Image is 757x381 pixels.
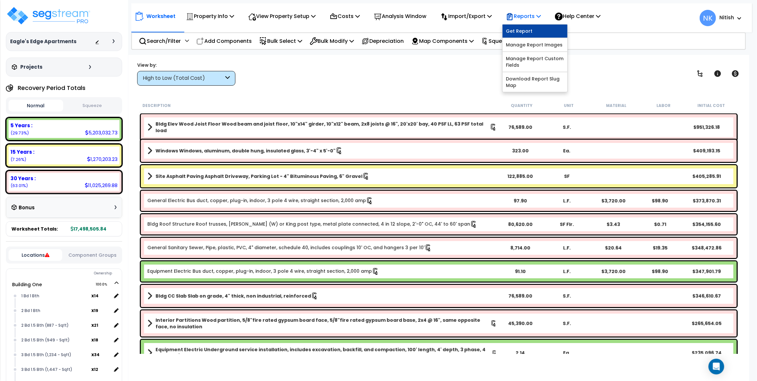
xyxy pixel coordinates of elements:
div: 3 Bd 1.5 Bth (1,447 - Sqft) [20,366,92,373]
p: Help Center [555,12,600,21]
small: Unit [564,103,574,108]
h3: Bonus [19,205,35,211]
p: View Property Setup [248,12,316,21]
span: location multiplier [91,321,111,329]
div: 97.90 [497,198,544,204]
span: Worksheet Totals: [11,226,58,232]
p: Depreciation [361,37,404,45]
span: location multiplier [91,306,111,315]
small: (29.73%) [10,130,29,136]
div: Add Components [193,33,255,49]
div: 76,589.00 [497,124,544,130]
p: Analysis Window [374,12,426,21]
span: location multiplier [91,336,111,344]
button: Squeeze [65,100,120,112]
a: Assembly Title [147,317,497,330]
div: $373,870.31 [683,198,730,204]
a: Individual Item [147,197,373,204]
small: Quantity [511,103,532,108]
b: Bldg Elev Wood Joist Floor Wood beam and joist floor, 10"x14" girder, 10"x12" beam, 2x8 joists @ ... [156,121,490,134]
span: 100.0% [96,281,113,288]
div: $3.43 [590,221,637,228]
b: 17,498,505.84 [71,226,106,232]
div: $409,193.15 [683,147,730,154]
small: 18 [94,338,98,343]
a: Individual Item [147,268,379,275]
div: 3 Bd 1.5 Bth (1,234 - Sqft) [20,351,92,359]
div: Ownership [19,269,122,277]
a: Manage Report Custom Fields [503,52,567,72]
span: location multiplier [91,351,111,359]
b: Equipment Electric Underground service installation, includes excavation, backfill, and compactio... [156,346,492,359]
div: $405,285.91 [683,173,730,180]
div: $20.64 [590,245,637,251]
div: $0.71 [637,221,683,228]
div: Ea. [544,350,590,356]
small: (7.26%) [10,157,26,162]
a: Assembly Title [147,291,497,301]
div: $347,901.79 [683,268,730,275]
a: Manage Report Images [503,38,567,51]
p: Import/Export [440,12,492,21]
div: S.F. [544,293,590,299]
small: (63.01%) [10,183,28,188]
div: $354,155.60 [683,221,730,228]
div: 2.14 [497,350,544,356]
p: Property Info [186,12,234,21]
div: 1,270,203.23 [87,156,118,163]
p: Reports [506,12,541,21]
p: Bulk Select [259,37,302,45]
div: L.F. [544,198,590,204]
div: 2 Bd 1 Bth [20,307,92,315]
b: x [91,351,100,358]
span: location multiplier [91,292,111,300]
div: 91.10 [497,268,544,275]
span: NK [700,10,716,26]
div: $98.90 [637,268,683,275]
div: $3,720.00 [590,268,637,275]
h3: Eagle's Edge Apartments [10,38,77,45]
a: Individual Item [147,244,432,251]
p: Worksheet [146,12,175,21]
small: Description [142,103,171,108]
div: S.F. [544,124,590,130]
div: 122,885.00 [497,173,544,180]
a: Download Report Slug Map [503,72,567,92]
p: Search/Filter [139,37,181,45]
small: 12 [94,367,98,372]
div: $3,720.00 [590,198,637,204]
b: x [91,322,98,328]
p: Add Components [196,37,252,45]
div: $346,610.67 [683,293,730,299]
button: Normal [9,100,63,112]
b: x [91,366,98,372]
a: Assembly Title [147,121,497,134]
div: $265,654.05 [683,320,730,327]
b: Site Asphalt Paving Asphalt Driveway, Parking Lot - 4" Bituminous Paving, 6" Gravel [156,173,362,180]
span: location multiplier [91,365,111,373]
div: $235,096.74 [683,350,730,356]
button: Locations [9,249,62,261]
small: Material [606,103,627,108]
small: 14 [94,293,99,299]
small: 34 [94,352,100,357]
div: 5,203,032.73 [85,129,118,136]
div: $348,472.86 [683,245,730,251]
div: $98.90 [637,198,683,204]
img: logo_pro_r.png [6,6,91,26]
a: Get Report [503,25,567,38]
p: Squeeze [481,37,517,45]
b: x [91,307,98,314]
div: 80,620.00 [497,221,544,228]
small: 19 [94,308,98,313]
div: Open Intercom Messenger [709,359,724,374]
b: Bldg CC Slab Slab on grade, 4" thick, non industrial, reinforced [156,293,311,299]
small: Labor [657,103,671,108]
b: x [91,337,98,343]
p: Bulk Modify [310,37,354,45]
div: SF Flr. [544,221,590,228]
div: SF [544,173,590,180]
b: Windows Windows, aluminum, double hung, insulated glass, 3'-4" x 5'-0" [156,147,336,154]
div: Depreciation [358,33,407,49]
a: Assembly Title [147,146,497,155]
